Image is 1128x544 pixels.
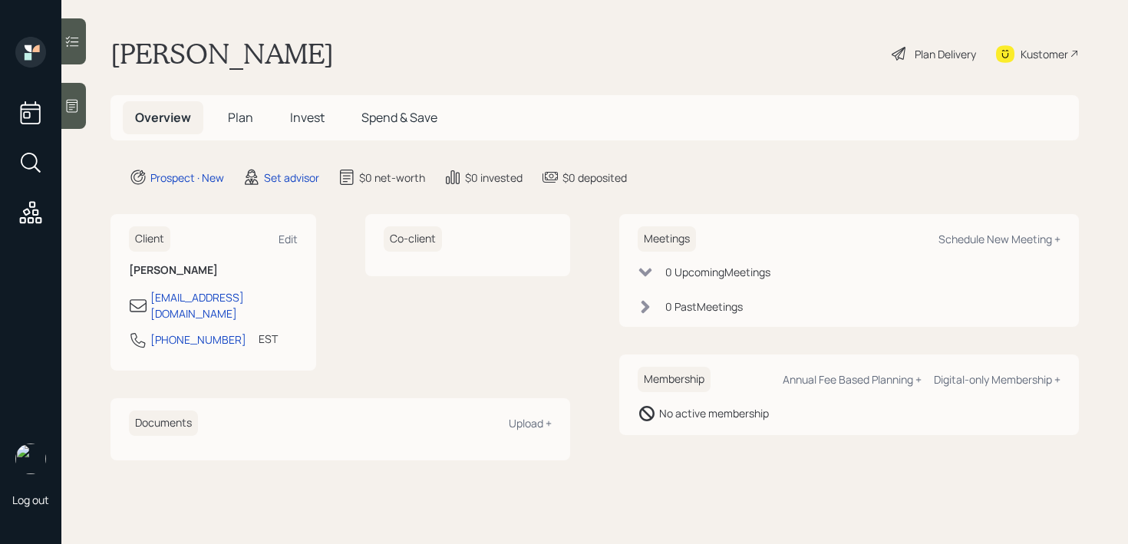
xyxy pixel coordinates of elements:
[15,443,46,474] img: retirable_logo.png
[129,226,170,252] h6: Client
[1021,46,1068,62] div: Kustomer
[264,170,319,186] div: Set advisor
[915,46,976,62] div: Plan Delivery
[150,331,246,348] div: [PHONE_NUMBER]
[129,264,298,277] h6: [PERSON_NAME]
[110,37,334,71] h1: [PERSON_NAME]
[228,109,253,126] span: Plan
[129,410,198,436] h6: Documents
[135,109,191,126] span: Overview
[259,331,278,347] div: EST
[12,493,49,507] div: Log out
[665,298,743,315] div: 0 Past Meeting s
[938,232,1060,246] div: Schedule New Meeting +
[783,372,922,387] div: Annual Fee Based Planning +
[509,416,552,430] div: Upload +
[290,109,325,126] span: Invest
[638,367,711,392] h6: Membership
[359,170,425,186] div: $0 net-worth
[150,289,298,321] div: [EMAIL_ADDRESS][DOMAIN_NAME]
[665,264,770,280] div: 0 Upcoming Meeting s
[638,226,696,252] h6: Meetings
[465,170,523,186] div: $0 invested
[361,109,437,126] span: Spend & Save
[384,226,442,252] h6: Co-client
[279,232,298,246] div: Edit
[562,170,627,186] div: $0 deposited
[150,170,224,186] div: Prospect · New
[934,372,1060,387] div: Digital-only Membership +
[659,405,769,421] div: No active membership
